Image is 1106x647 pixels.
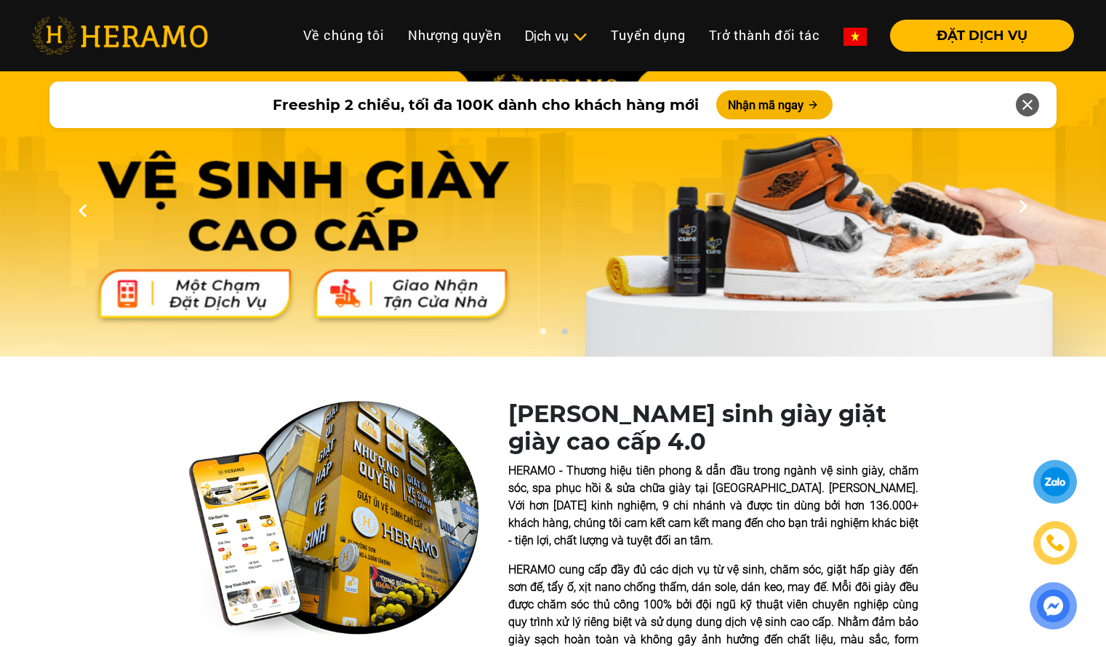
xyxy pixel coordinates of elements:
img: vn-flag.png [843,28,867,46]
a: phone-icon [1035,523,1075,563]
button: ĐẶT DỊCH VỤ [890,20,1074,52]
button: 1 [535,328,550,342]
span: Freeship 2 chiều, tối đa 100K dành cho khách hàng mới [273,94,699,116]
a: ĐẶT DỊCH VỤ [878,29,1074,42]
img: subToggleIcon [572,30,588,44]
a: Tuyển dụng [599,20,697,51]
button: 2 [557,328,572,342]
a: Về chúng tôi [292,20,396,51]
a: Trở thành đối tác [697,20,832,51]
img: heramo-logo.png [32,17,208,55]
div: Dịch vụ [525,26,588,46]
button: Nhận mã ngay [716,90,833,119]
img: phone-icon [1047,535,1063,551]
a: Nhượng quyền [396,20,513,51]
img: heramo-quality-banner [188,400,479,639]
p: HERAMO - Thương hiệu tiên phong & dẫn đầu trong ngành vệ sinh giày, chăm sóc, spa phục hồi & sửa ... [508,462,918,549]
h1: [PERSON_NAME] sinh giày giặt giày cao cấp 4.0 [508,400,918,456]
